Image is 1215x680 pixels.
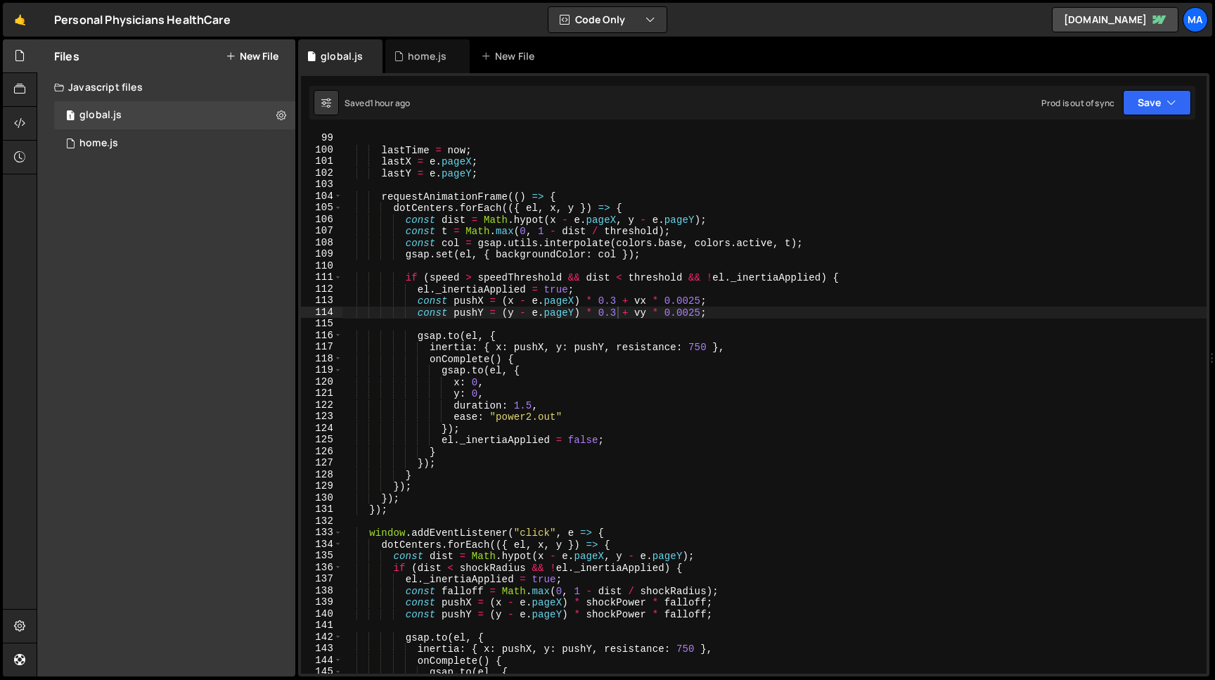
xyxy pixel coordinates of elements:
[1052,7,1178,32] a: [DOMAIN_NAME]
[301,179,342,191] div: 103
[3,3,37,37] a: 🤙
[301,527,342,539] div: 133
[301,423,342,435] div: 124
[321,49,363,63] div: global.js
[301,191,342,203] div: 104
[301,202,342,214] div: 105
[301,655,342,667] div: 144
[301,295,342,307] div: 113
[301,167,342,179] div: 102
[301,550,342,562] div: 135
[301,480,342,492] div: 129
[301,387,342,399] div: 121
[54,11,231,28] div: Personal Physicians HealthCare
[66,111,75,122] span: 1
[301,411,342,423] div: 123
[1123,90,1191,115] button: Save
[301,271,342,283] div: 111
[301,562,342,574] div: 136
[54,49,79,64] h2: Files
[79,109,122,122] div: global.js
[79,137,118,150] div: home.js
[301,237,342,249] div: 108
[301,364,342,376] div: 119
[301,573,342,585] div: 137
[301,341,342,353] div: 117
[1041,97,1114,109] div: Prod is out of sync
[301,225,342,237] div: 107
[301,376,342,388] div: 120
[301,457,342,469] div: 127
[301,307,342,319] div: 114
[301,318,342,330] div: 115
[54,129,295,158] div: 17171/47431.js
[301,492,342,504] div: 130
[301,515,342,527] div: 132
[301,144,342,156] div: 100
[301,132,342,144] div: 99
[301,446,342,458] div: 126
[301,666,342,678] div: 145
[301,434,342,446] div: 125
[301,620,342,631] div: 141
[481,49,540,63] div: New File
[301,539,342,551] div: 134
[301,283,342,295] div: 112
[301,248,342,260] div: 109
[301,469,342,481] div: 128
[301,260,342,272] div: 110
[301,330,342,342] div: 116
[301,596,342,608] div: 139
[408,49,446,63] div: home.js
[301,631,342,643] div: 142
[301,353,342,365] div: 118
[301,155,342,167] div: 101
[345,97,410,109] div: Saved
[226,51,278,62] button: New File
[37,73,295,101] div: Javascript files
[370,97,411,109] div: 1 hour ago
[301,643,342,655] div: 143
[548,7,667,32] button: Code Only
[54,101,295,129] div: 17171/47430.js
[301,503,342,515] div: 131
[301,399,342,411] div: 122
[1183,7,1208,32] a: Ma
[301,214,342,226] div: 106
[301,585,342,597] div: 138
[301,608,342,620] div: 140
